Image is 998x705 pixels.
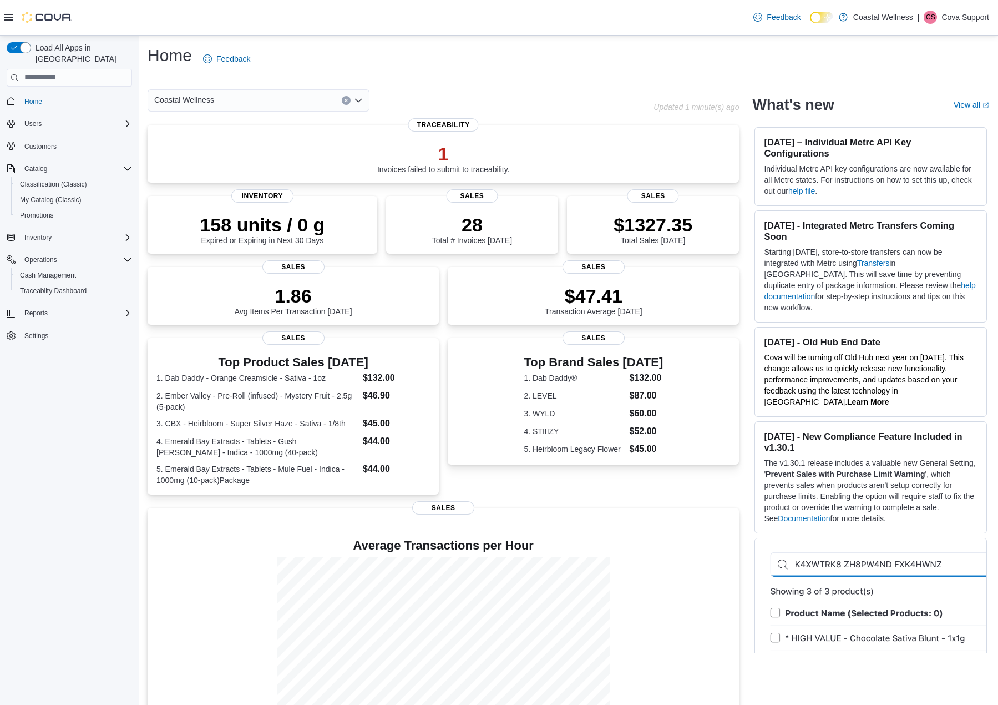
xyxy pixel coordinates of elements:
a: Transfers [857,259,890,268]
button: Traceabilty Dashboard [11,283,136,299]
span: Inventory [24,233,52,242]
input: Dark Mode [810,12,833,23]
button: Inventory [2,230,136,245]
span: Sales [563,260,625,274]
h3: [DATE] - Old Hub End Date [764,336,977,348]
span: Cash Management [16,269,132,282]
button: Inventory [20,231,56,244]
button: Classification (Classic) [11,177,136,192]
strong: Prevent Sales with Purchase Limit Warning [766,470,925,479]
dt: 5. Emerald Bay Extracts - Tablets - Mule Fuel - Indica - 1000mg (10-pack)Package [156,464,358,486]
span: Reports [20,306,132,320]
span: Sales [563,331,625,345]
dt: 4. Emerald Bay Extracts - Tablets - Gush [PERSON_NAME] - Indica - 1000mg (40-pack) [156,436,358,458]
a: Cash Management [16,269,80,282]
dd: $87.00 [630,389,663,402]
button: Reports [2,305,136,321]
a: My Catalog (Classic) [16,193,86,207]
span: Feedback [216,53,250,64]
button: Customers [2,138,136,154]
h3: Top Brand Sales [DATE] [524,356,663,369]
button: Operations [2,252,136,268]
a: Traceabilty Dashboard [16,284,91,298]
span: Catalog [24,164,47,173]
span: Cash Management [20,271,76,280]
span: Promotions [16,209,132,222]
p: $47.41 [545,285,642,307]
span: Feedback [767,12,801,23]
button: Users [20,117,46,130]
h2: What's new [752,96,834,114]
dt: 5. Heirbloom Legacy Flower [524,444,625,455]
a: Promotions [16,209,58,222]
span: Inventory [231,189,293,203]
span: Operations [24,255,57,264]
button: Cash Management [11,268,136,283]
dt: 3. CBX - Heirbloom - Super Silver Haze - Sativa - 1/8th [156,418,358,429]
p: Cova Support [941,11,989,24]
dd: $45.00 [630,442,663,456]
div: Expired or Expiring in Next 30 Days [200,214,325,245]
nav: Complex example [7,89,132,373]
span: Settings [24,331,48,340]
button: Settings [2,328,136,344]
svg: External link [982,102,989,109]
button: Catalog [2,161,136,177]
a: Documentation [778,514,830,523]
button: Reports [20,306,52,320]
button: Home [2,93,136,109]
img: Cova [22,12,72,23]
div: Total # Invoices [DATE] [432,214,512,245]
button: Users [2,116,136,132]
p: Coastal Wellness [853,11,913,24]
span: Traceabilty Dashboard [20,286,87,295]
div: Transaction Average [DATE] [545,285,642,316]
span: Traceabilty Dashboard [16,284,132,298]
p: Starting [DATE], store-to-store transfers can now be integrated with Metrc using in [GEOGRAPHIC_D... [764,246,977,313]
h3: [DATE] - New Compliance Feature Included in v1.30.1 [764,431,977,453]
a: Settings [20,329,53,343]
span: Classification (Classic) [16,178,132,191]
dt: 1. Dab Daddy - Orange Creamsicle - Sativa - 1oz [156,372,358,384]
a: help file [788,187,815,195]
dt: 3. WYLD [524,408,625,419]
div: Invoices failed to submit to traceability. [377,143,510,174]
a: help documentation [764,281,975,301]
button: Operations [20,253,62,266]
h4: Average Transactions per Hour [156,539,730,552]
dt: 2. Ember Valley - Pre-Roll (infused) - Mystery Fruit - 2.5g (5-pack) [156,390,358,412]
dd: $132.00 [630,371,663,385]
dd: $52.00 [630,425,663,438]
span: Sales [262,260,325,274]
span: Settings [20,329,132,343]
dd: $44.00 [363,462,430,476]
span: Customers [24,142,57,151]
a: Home [20,95,47,108]
p: $1327.35 [614,214,692,236]
p: 1 [377,143,510,165]
dd: $45.00 [363,417,430,430]
p: 28 [432,214,512,236]
div: Cova Support [924,11,937,24]
a: Learn More [847,397,889,406]
span: Dark Mode [810,23,810,24]
span: Sales [627,189,679,203]
span: Traceability [408,118,479,132]
dt: 4. STIIIZY [524,426,625,437]
a: Classification (Classic) [16,178,92,191]
button: Promotions [11,208,136,223]
span: Classification (Classic) [20,180,87,189]
span: Load All Apps in [GEOGRAPHIC_DATA] [31,42,132,64]
span: Customers [20,139,132,153]
span: Operations [20,253,132,266]
dd: $60.00 [630,407,663,420]
span: Coastal Wellness [154,93,214,107]
span: Home [20,94,132,108]
dt: 2. LEVEL [524,390,625,401]
span: CS [926,11,935,24]
span: Reports [24,309,48,318]
a: Customers [20,140,61,153]
p: 158 units / 0 g [200,214,325,236]
p: Updated 1 minute(s) ago [653,103,739,112]
button: Catalog [20,162,52,175]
